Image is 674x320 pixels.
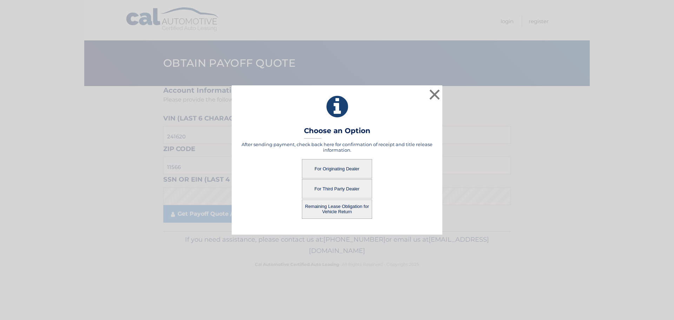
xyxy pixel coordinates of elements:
button: × [428,87,442,102]
button: Remaining Lease Obligation for Vehicle Return [302,200,372,219]
button: For Originating Dealer [302,159,372,178]
h5: After sending payment, check back here for confirmation of receipt and title release information. [240,142,434,153]
h3: Choose an Option [304,126,370,139]
button: For Third Party Dealer [302,179,372,198]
